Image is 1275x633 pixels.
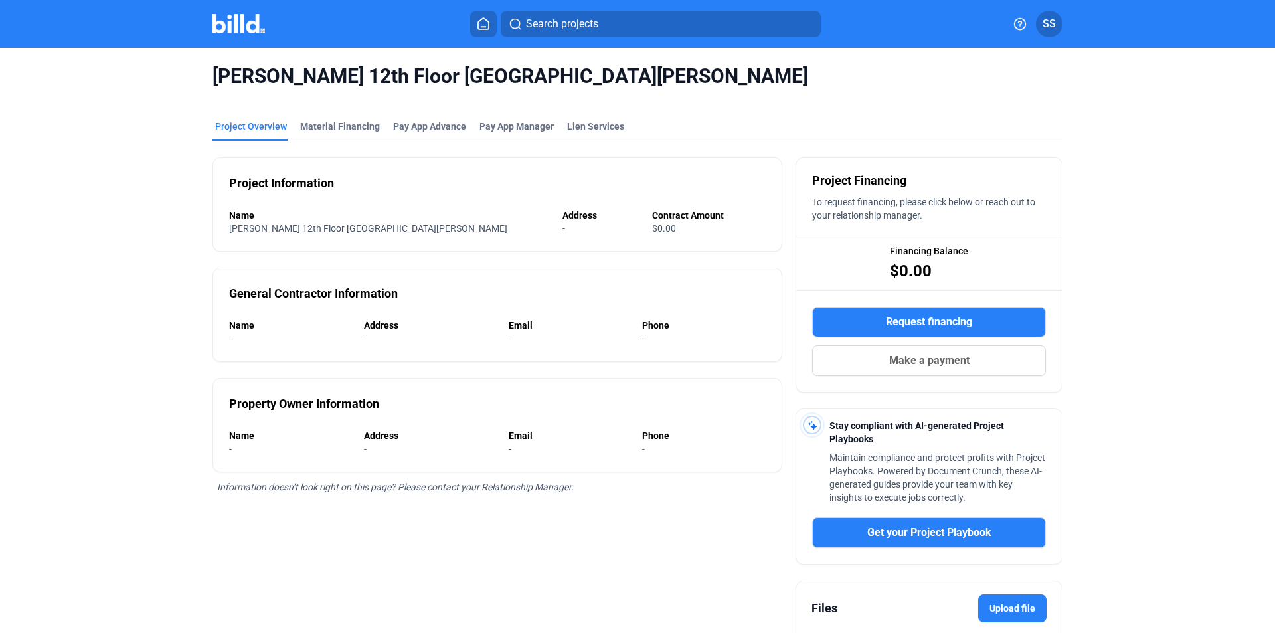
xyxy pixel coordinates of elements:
span: - [562,223,565,234]
div: Phone [642,319,766,332]
div: Property Owner Information [229,395,379,413]
div: Project Information [229,174,334,193]
span: - [229,444,232,454]
div: Name [229,429,351,442]
span: - [509,333,511,344]
div: Email [509,319,629,332]
span: - [509,444,511,454]
span: - [229,333,232,344]
span: - [364,444,367,454]
span: Financing Balance [890,244,968,258]
span: Search projects [526,16,598,32]
button: SS [1036,11,1062,37]
button: Search projects [501,11,821,37]
div: Address [364,429,495,442]
span: Pay App Manager [479,120,554,133]
div: Address [562,209,639,222]
span: - [642,333,645,344]
button: Request financing [812,307,1046,337]
span: Request financing [886,314,972,330]
span: $0.00 [890,260,932,282]
div: Address [364,319,495,332]
span: Get your Project Playbook [867,525,991,541]
div: General Contractor Information [229,284,398,303]
div: Name [229,209,549,222]
button: Make a payment [812,345,1046,376]
label: Upload file [978,594,1047,622]
div: Material Financing [300,120,380,133]
div: Files [811,599,837,618]
div: Project Overview [215,120,287,133]
span: [PERSON_NAME] 12th Floor [GEOGRAPHIC_DATA][PERSON_NAME] [212,64,1062,89]
span: [PERSON_NAME] 12th Floor [GEOGRAPHIC_DATA][PERSON_NAME] [229,223,507,234]
img: Billd Company Logo [212,14,265,33]
button: Get your Project Playbook [812,517,1046,548]
span: Information doesn’t look right on this page? Please contact your Relationship Manager. [217,482,574,492]
span: To request financing, please click below or reach out to your relationship manager. [812,197,1035,221]
div: Email [509,429,629,442]
span: Maintain compliance and protect profits with Project Playbooks. Powered by Document Crunch, these... [829,452,1045,503]
div: Lien Services [567,120,624,133]
div: Pay App Advance [393,120,466,133]
span: $0.00 [652,223,676,234]
span: - [642,444,645,454]
div: Name [229,319,351,332]
span: SS [1043,16,1056,32]
div: Contract Amount [652,209,766,222]
div: Phone [642,429,766,442]
span: - [364,333,367,344]
span: Project Financing [812,171,906,190]
span: Stay compliant with AI-generated Project Playbooks [829,420,1004,444]
span: Make a payment [889,353,970,369]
